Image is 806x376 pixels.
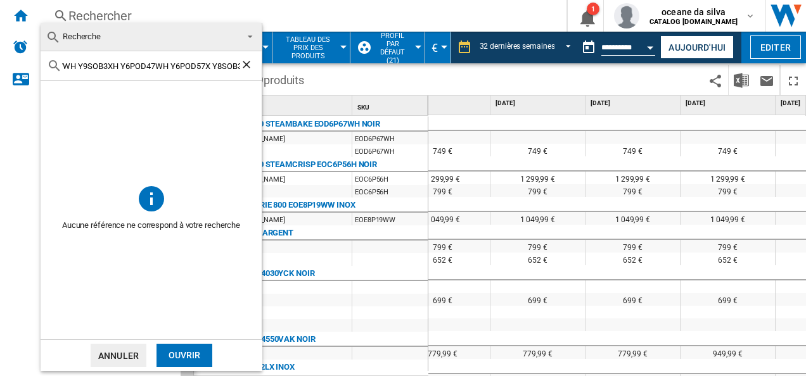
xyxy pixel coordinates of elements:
[240,58,255,73] ng-md-icon: Effacer la recherche
[62,61,240,71] input: Rechercher dans les références
[157,344,212,367] div: Ouvrir
[41,213,262,237] span: Aucune référence ne correspond à votre recherche
[91,344,146,367] button: Annuler
[63,32,101,41] span: Recherche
